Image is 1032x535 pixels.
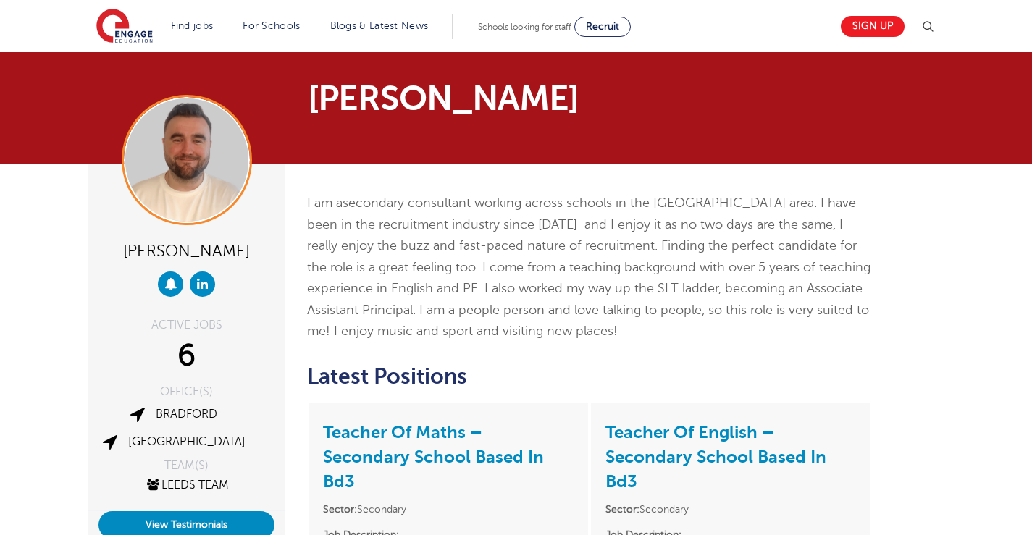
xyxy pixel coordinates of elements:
a: Leeds Team [145,479,229,492]
h1: [PERSON_NAME] [308,81,652,116]
div: OFFICE(S) [98,386,274,397]
a: Teacher Of English – Secondary School Based In Bd3 [605,422,826,492]
span: Recruit [586,21,619,32]
a: Blogs & Latest News [330,20,429,31]
div: 6 [98,338,274,374]
h2: Latest Positions [307,364,871,389]
a: [GEOGRAPHIC_DATA] [128,435,246,448]
strong: Sector: [323,504,357,515]
span: Schools looking for staff [478,22,571,32]
a: Recruit [574,17,631,37]
a: Find jobs [171,20,214,31]
li: Secondary [605,501,855,518]
li: Secondary [323,501,573,518]
a: Teacher Of Maths – Secondary School Based In Bd3 [323,422,544,492]
a: For Schools [243,20,300,31]
span: secondary consultant working across schools in the [GEOGRAPHIC_DATA] area. I have been in the rec... [307,195,871,338]
img: Engage Education [96,9,153,45]
div: TEAM(S) [98,460,274,471]
div: ACTIVE JOBS [98,319,274,331]
strong: Sector: [605,504,639,515]
a: Sign up [841,16,905,37]
p: I am a [307,193,871,342]
div: [PERSON_NAME] [98,236,274,264]
a: Bradford [156,408,217,421]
